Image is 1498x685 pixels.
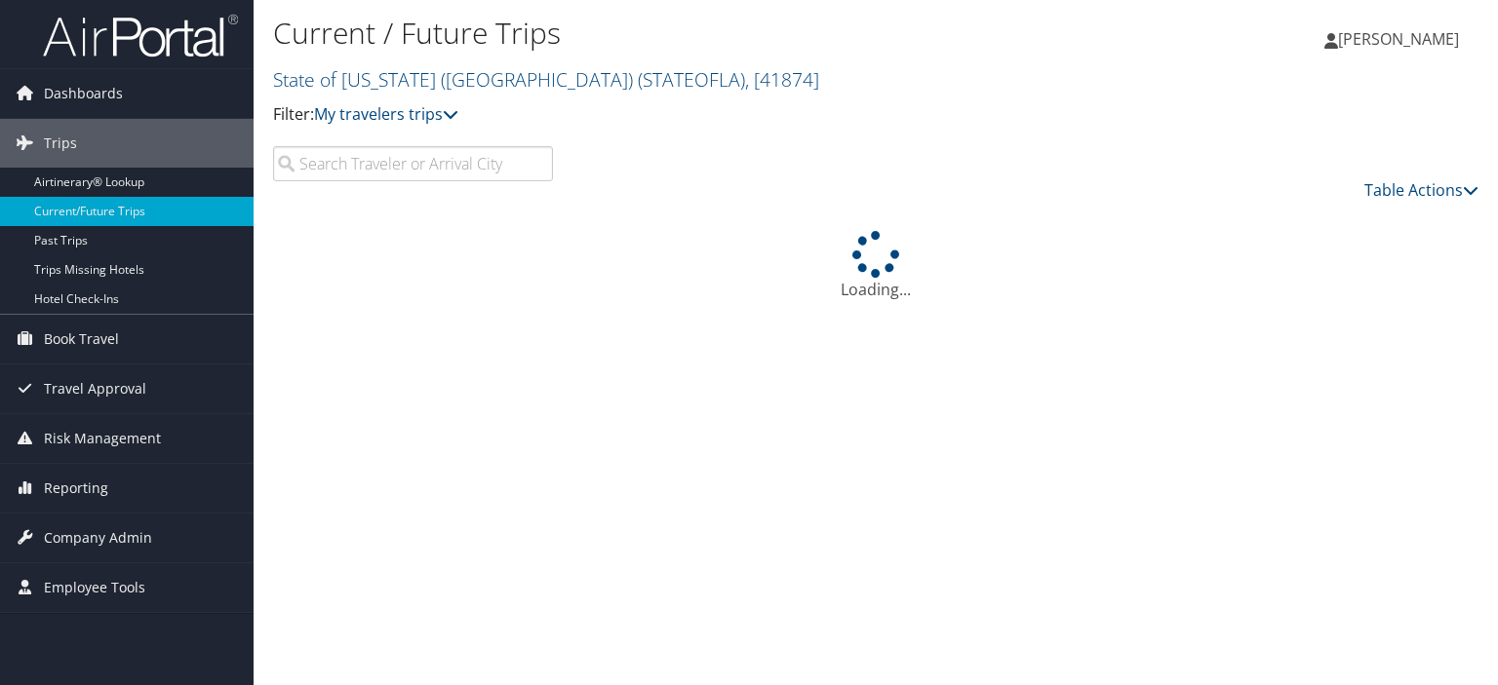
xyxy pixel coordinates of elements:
[745,66,819,93] span: , [ 41874 ]
[273,146,553,181] input: Search Traveler or Arrival City
[44,119,77,168] span: Trips
[273,231,1478,301] div: Loading...
[44,563,145,612] span: Employee Tools
[44,364,146,413] span: Travel Approval
[273,13,1077,54] h1: Current / Future Trips
[44,69,123,118] span: Dashboards
[273,66,819,93] a: State of [US_STATE] ([GEOGRAPHIC_DATA])
[1324,10,1478,68] a: [PERSON_NAME]
[44,315,119,363] span: Book Travel
[44,464,108,513] span: Reporting
[1364,179,1478,201] a: Table Actions
[638,66,745,93] span: ( STATEOFLA )
[273,102,1077,128] p: Filter:
[44,414,161,463] span: Risk Management
[43,13,238,58] img: airportal-logo.png
[1338,28,1459,50] span: [PERSON_NAME]
[314,103,458,125] a: My travelers trips
[44,514,152,562] span: Company Admin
